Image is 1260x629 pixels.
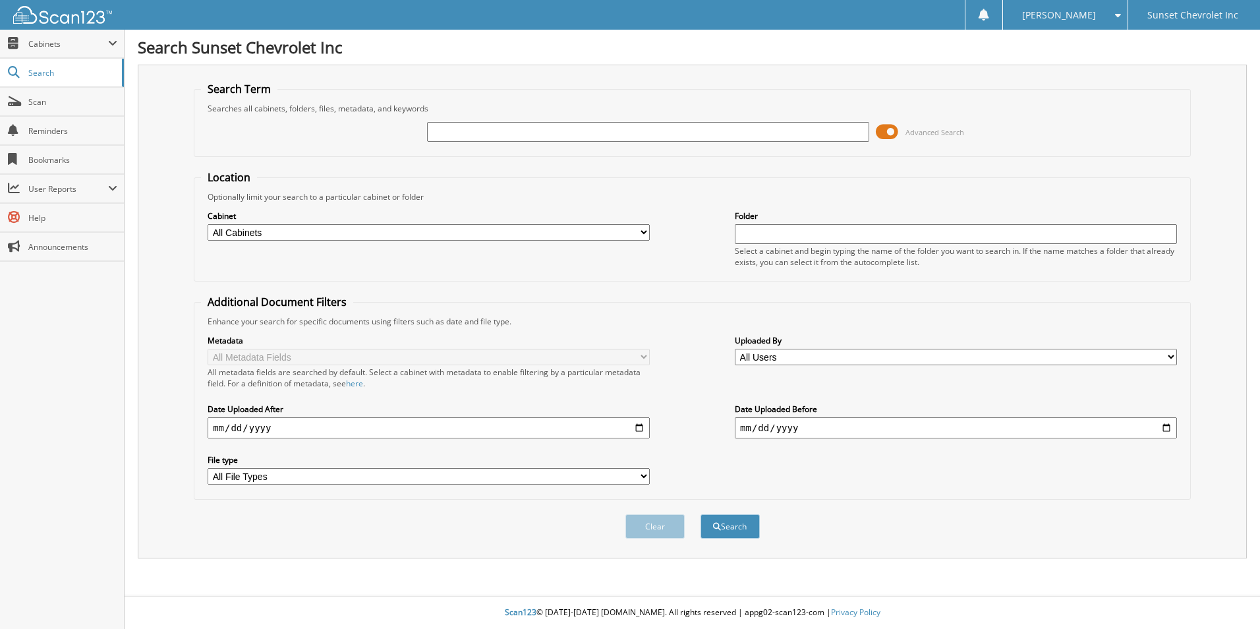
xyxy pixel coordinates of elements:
span: Sunset Chevrolet Inc [1147,11,1238,19]
div: Select a cabinet and begin typing the name of the folder you want to search in. If the name match... [735,245,1177,268]
label: Folder [735,210,1177,222]
label: Date Uploaded Before [735,404,1177,415]
label: Metadata [208,335,650,346]
span: Scan123 [505,607,536,618]
span: Announcements [28,241,117,253]
button: Clear [625,514,685,539]
div: © [DATE]-[DATE] [DOMAIN_NAME]. All rights reserved | appg02-scan123-com | [125,597,1260,629]
div: Enhance your search for specific documents using filters such as date and file type. [201,316,1184,327]
div: Searches all cabinets, folders, files, metadata, and keywords [201,103,1184,114]
label: Cabinet [208,210,650,222]
span: User Reports [28,183,108,195]
div: All metadata fields are searched by default. Select a cabinet with metadata to enable filtering b... [208,367,650,389]
span: Search [28,67,115,78]
img: scan123-logo-white.svg [13,6,112,24]
span: Help [28,212,117,224]
legend: Location [201,170,257,185]
div: Optionally limit your search to a particular cabinet or folder [201,191,1184,202]
span: Scan [28,96,117,107]
h1: Search Sunset Chevrolet Inc [138,36,1247,58]
span: Advanced Search [905,127,964,137]
label: File type [208,454,650,465]
label: Uploaded By [735,335,1177,346]
input: end [735,417,1177,438]
button: Search [701,514,760,539]
span: Reminders [28,125,117,136]
input: start [208,417,650,438]
span: Cabinets [28,38,108,49]
span: Bookmarks [28,154,117,165]
a: here [346,378,363,389]
label: Date Uploaded After [208,404,650,415]
legend: Search Term [201,82,277,96]
span: [PERSON_NAME] [1022,11,1096,19]
legend: Additional Document Filters [201,295,353,309]
a: Privacy Policy [831,607,880,618]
